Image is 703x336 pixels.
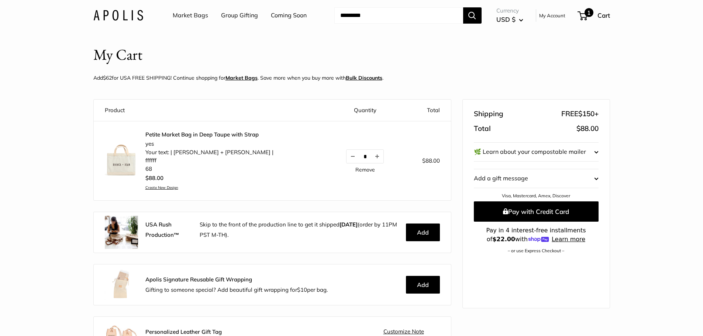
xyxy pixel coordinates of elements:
span: FREE + [561,107,599,121]
a: Coming Soon [271,10,307,21]
a: Market Bags [225,75,258,81]
u: Bulk Discounts [346,75,382,81]
a: Group Gifting [221,10,258,21]
span: Currency [496,6,523,16]
img: rush.jpg [105,216,138,249]
button: Pay with Credit Card [474,201,599,222]
strong: USA Rush Production™ [145,221,179,238]
span: Gifting to someone special? Add beautiful gift wrapping for per bag. [145,286,328,293]
a: Create New Design [145,185,273,190]
span: $88.00 [422,157,440,164]
span: $62 [103,75,112,81]
span: $88.00 [145,174,163,181]
p: Skip to the front of the production line to get it shipped (order by 11PM PST M-TH). [200,219,400,240]
strong: Apolis Signature Reusable Gift Wrapping [145,276,252,283]
li: yes [145,140,273,148]
a: Customize Note [383,328,424,335]
strong: Personalized Leather Gift Tag [145,328,222,335]
li: ffffff [145,156,273,165]
img: Apolis [93,10,143,21]
span: Total [474,122,491,135]
p: Add for USA FREE SHIPPING! Continue shopping for . Save more when you buy more with . [93,73,383,83]
th: Product [94,100,328,121]
a: Visa, Mastercard, Amex, Discover [502,193,570,198]
button: 🌿 Learn about your compostable mailer [474,143,599,161]
button: Search [463,7,482,24]
li: 68 [145,165,273,173]
span: Cart [597,11,610,19]
input: Quantity [359,153,371,160]
button: Decrease quantity by 1 [347,150,359,163]
h1: My Cart [93,44,142,66]
th: Total [402,100,451,121]
a: Petite Market Bag in Deep Taupe with Strap [145,131,273,138]
span: $88.00 [576,124,599,133]
span: Shipping [474,107,503,121]
a: Market Bags [173,10,208,21]
span: 1 [585,8,593,17]
button: Add [406,224,440,241]
input: Search... [334,7,463,24]
span: $10 [297,286,307,293]
img: Apolis_GiftWrapping_5_90x_2x.jpg [105,268,138,301]
th: Quantity [328,100,402,121]
button: Add a gift message [474,169,599,188]
a: – or use Express Checkout – [508,248,564,253]
button: USD $ [496,14,523,25]
span: $150 [578,109,595,118]
button: Add [406,276,440,294]
button: Increase quantity by 1 [371,150,383,163]
li: Your text: | [PERSON_NAME] + [PERSON_NAME] | [145,148,273,157]
iframe: PayPal-paypal [474,266,599,282]
b: [DATE] [340,221,358,228]
a: My Account [539,11,565,20]
a: Remove [355,167,375,172]
span: USD $ [496,15,516,23]
a: 1 Cart [578,10,610,21]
